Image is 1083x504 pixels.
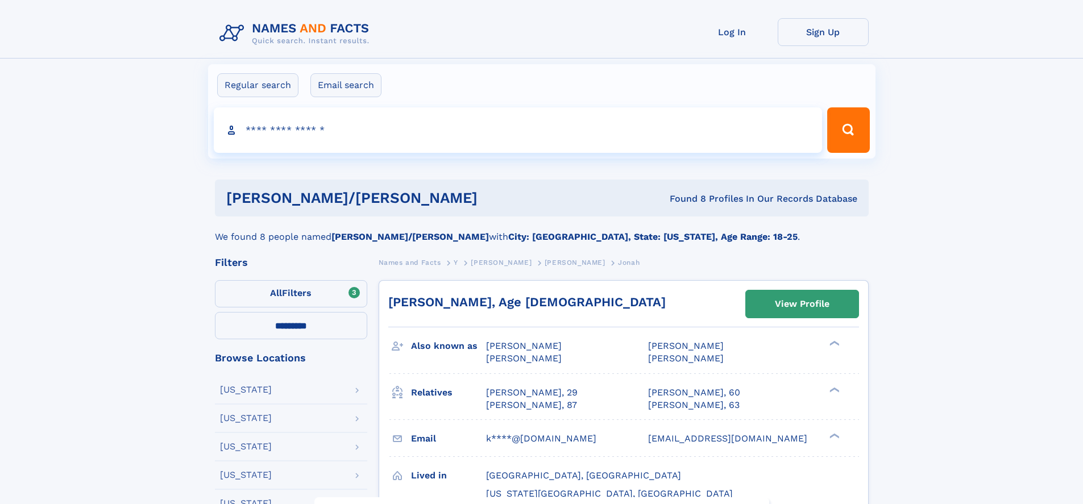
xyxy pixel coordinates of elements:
[411,429,486,448] h3: Email
[310,73,381,97] label: Email search
[217,73,298,97] label: Regular search
[827,107,869,153] button: Search Button
[215,18,379,49] img: Logo Names and Facts
[270,288,282,298] span: All
[214,107,823,153] input: search input
[648,386,740,399] a: [PERSON_NAME], 60
[215,257,367,268] div: Filters
[471,255,532,269] a: [PERSON_NAME]
[454,259,458,266] span: Y
[648,340,724,351] span: [PERSON_NAME]
[220,414,272,423] div: [US_STATE]
[220,442,272,451] div: [US_STATE]
[486,386,578,399] a: [PERSON_NAME], 29
[827,432,840,439] div: ❯
[215,353,367,363] div: Browse Locations
[379,255,441,269] a: Names and Facts
[411,383,486,402] h3: Relatives
[215,280,367,307] label: Filters
[486,399,577,411] a: [PERSON_NAME], 87
[827,386,840,393] div: ❯
[486,340,562,351] span: [PERSON_NAME]
[331,231,489,242] b: [PERSON_NAME]/[PERSON_NAME]
[746,290,858,318] a: View Profile
[215,216,869,244] div: We found 8 people named with .
[545,255,605,269] a: [PERSON_NAME]
[574,193,857,205] div: Found 8 Profiles In Our Records Database
[648,433,807,444] span: [EMAIL_ADDRESS][DOMAIN_NAME]
[775,291,829,317] div: View Profile
[411,466,486,485] h3: Lived in
[618,259,640,266] span: Jonah
[486,470,681,481] span: [GEOGRAPHIC_DATA], [GEOGRAPHIC_DATA]
[486,488,733,499] span: [US_STATE][GEOGRAPHIC_DATA], [GEOGRAPHIC_DATA]
[648,399,740,411] a: [PERSON_NAME], 63
[220,385,272,394] div: [US_STATE]
[778,18,869,46] a: Sign Up
[411,336,486,356] h3: Also known as
[471,259,532,266] span: [PERSON_NAME]
[545,259,605,266] span: [PERSON_NAME]
[648,353,724,364] span: [PERSON_NAME]
[454,255,458,269] a: Y
[486,353,562,364] span: [PERSON_NAME]
[220,470,272,480] div: [US_STATE]
[226,191,574,205] h1: [PERSON_NAME]/[PERSON_NAME]
[687,18,778,46] a: Log In
[827,340,840,347] div: ❯
[508,231,798,242] b: City: [GEOGRAPHIC_DATA], State: [US_STATE], Age Range: 18-25
[388,295,666,309] a: [PERSON_NAME], Age [DEMOGRAPHIC_DATA]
